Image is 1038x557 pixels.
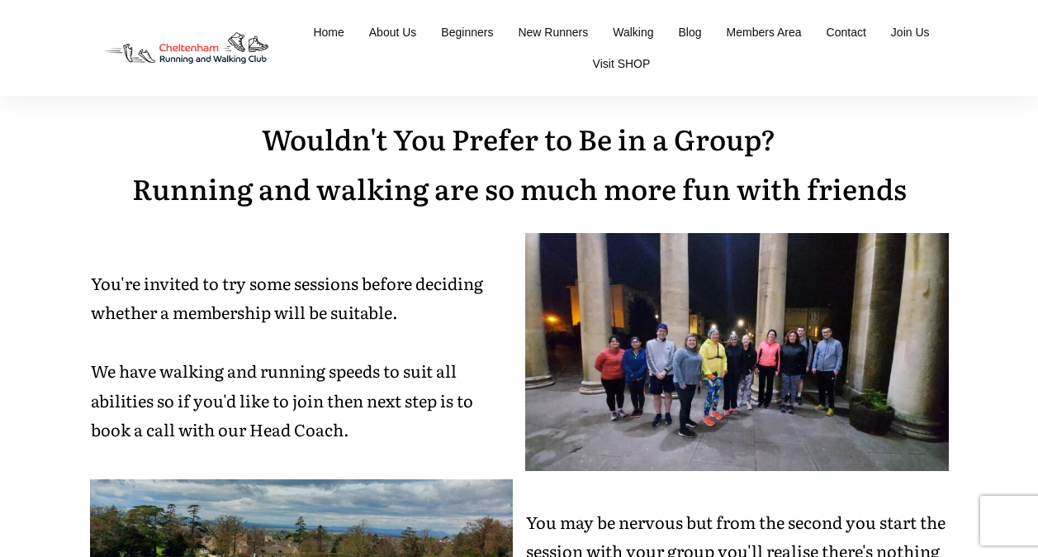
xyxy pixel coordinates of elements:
a: Visit SHOP [593,52,651,75]
p: Wouldn't You Prefer to Be in a Group? Running and walking are so much more fun with friends [91,114,948,232]
a: Contact [827,21,866,44]
a: New Runners [518,21,588,44]
a: Join Us [891,21,930,44]
a: Beginners [441,21,493,44]
a: Home [313,21,344,44]
a: Members Area [727,21,802,44]
img: 20220125_192052 [525,233,949,471]
a: About Us [369,21,417,44]
a: Blog [679,21,702,44]
a: Walking [613,21,653,44]
img: Decathlon [90,21,282,76]
span: You're invited to try some sessions before deciding whether a membership will be suitable. We hav... [91,270,483,442]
